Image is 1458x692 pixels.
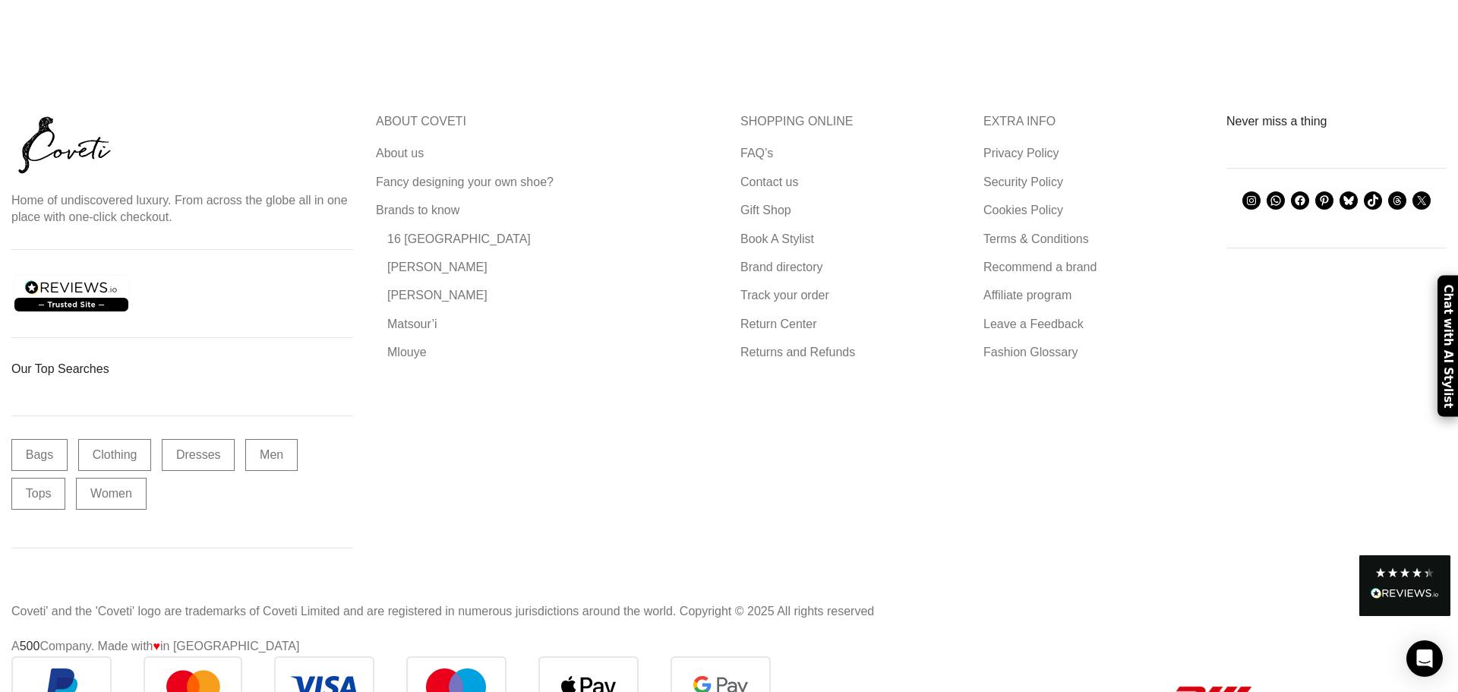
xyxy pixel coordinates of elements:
[1371,588,1439,599] img: REVIEWS.io
[20,640,40,653] a: 500
[387,259,489,276] a: [PERSON_NAME]
[1359,555,1450,616] div: Read All Reviews
[78,440,151,472] a: Clothing (18,680 items)
[376,174,555,191] a: Fancy designing your own shoe?
[983,231,1090,248] a: Terms & Conditions
[740,203,793,220] a: Gift Shop
[11,602,1447,622] p: Coveti' and the 'Coveti' logo are trademarks of Coveti Limited and are registered in numerous jur...
[11,192,353,226] p: Home of undiscovered luxury. From across the globe all in one place with one-click checkout.
[11,602,1447,656] div: A Company. Made with in [GEOGRAPHIC_DATA]
[740,174,800,191] a: Contact us
[740,146,775,163] a: FAQ’s
[11,440,68,472] a: Bags (1,744 items)
[983,288,1073,305] a: Affiliate program
[1371,585,1439,605] div: Read All Reviews
[740,231,816,248] a: Book A Stylist
[376,146,425,163] a: About us
[11,361,353,378] h3: Our Top Searches
[1406,640,1443,677] div: Open Intercom Messenger
[376,203,461,220] a: Brands to know
[740,316,819,333] a: Return Center
[76,479,146,510] a: Women (21,936 items)
[387,345,428,362] a: Mlouye
[983,146,1061,163] a: Privacy Policy
[740,345,857,362] a: Returns and Refunds
[162,440,235,472] a: Dresses (9,679 items)
[11,479,65,510] a: Tops (2,988 items)
[387,231,532,248] a: 16 [GEOGRAPHIC_DATA]
[387,288,489,305] a: [PERSON_NAME]
[1226,113,1447,130] h3: Never miss a thing
[387,316,439,333] a: Matsour’i
[11,113,118,177] img: coveti-black-logo_ueqiqk.png
[11,273,131,314] img: reviews-trust-logo-2.png
[983,203,1065,220] a: Cookies Policy
[740,259,825,276] a: Brand directory
[740,288,831,305] a: Track your order
[1374,567,1435,579] div: 4.28 Stars
[983,345,1080,362] a: Fashion Glossary
[983,259,1098,276] a: Recommend a brand
[376,113,718,130] h5: ABOUT COVETI
[983,316,1085,333] a: Leave a Feedback
[245,440,298,472] a: Men (1,906 items)
[153,640,160,653] span: ♥
[983,113,1204,130] h5: EXTRA INFO
[740,113,961,130] h5: SHOPPING ONLINE
[983,174,1065,191] a: Security Policy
